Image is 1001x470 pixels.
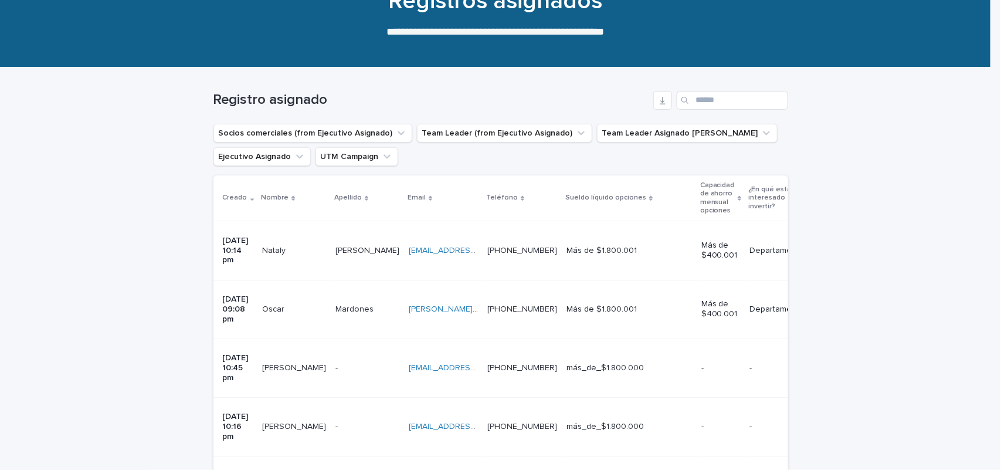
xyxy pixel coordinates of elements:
[749,246,808,256] p: Departamentos
[223,412,253,441] p: [DATE] 10:16 pm
[213,147,311,166] button: Ejecutivo Asignado
[223,353,253,383] p: [DATE] 10:45 pm
[566,422,692,432] p: más_de_$1.800.000
[409,422,541,431] a: [EMAIL_ADDRESS][DOMAIN_NAME]
[749,305,808,315] p: Departamentos
[677,91,788,110] input: Search
[223,236,253,265] p: [DATE] 10:14 pm
[701,363,740,373] p: -
[213,92,649,109] h1: Registro asignado
[566,305,692,315] p: Más de $1.800.001
[408,191,426,204] p: Email
[261,191,289,204] p: Nombre
[262,244,288,256] p: Nataly
[335,302,376,315] p: Mardones
[409,246,605,255] a: [EMAIL_ADDRESS][PERSON_NAME][DOMAIN_NAME]
[486,191,518,204] p: Teléfono
[701,422,740,432] p: -
[597,124,778,143] button: Team Leader Asignado LLamados
[262,302,287,315] p: Oscar
[335,361,340,373] p: -
[487,422,557,431] a: [PHONE_NUMBER]
[700,179,735,218] p: Capacidad de ahorro mensual opciones
[262,361,328,373] p: Claudia Magadán
[566,246,692,256] p: Más de $1.800.001
[748,183,803,213] p: ¿En qué estás interesado invertir?
[565,191,646,204] p: Sueldo líquido opciones
[487,246,557,255] a: [PHONE_NUMBER]
[749,422,808,432] p: -
[334,191,362,204] p: Apellido
[262,420,328,432] p: Sara Suarez Diaz
[315,147,398,166] button: UTM Campaign
[335,420,340,432] p: -
[409,364,541,372] a: [EMAIL_ADDRESS][DOMAIN_NAME]
[409,305,605,313] a: [PERSON_NAME][EMAIL_ADDRESS][DOMAIN_NAME]
[749,363,808,373] p: -
[487,305,557,313] a: [PHONE_NUMBER]
[701,299,740,319] p: Más de $400.001
[213,124,412,143] button: Socios comerciales (from Ejecutivo Asignado)
[335,244,402,256] p: [PERSON_NAME]
[417,124,592,143] button: Team Leader (from Ejecutivo Asignado)
[487,364,557,372] a: [PHONE_NUMBER]
[223,295,253,324] p: [DATE] 09:08 pm
[223,191,247,204] p: Creado
[701,241,740,261] p: Más de $400.001
[566,363,692,373] p: más_de_$1.800.000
